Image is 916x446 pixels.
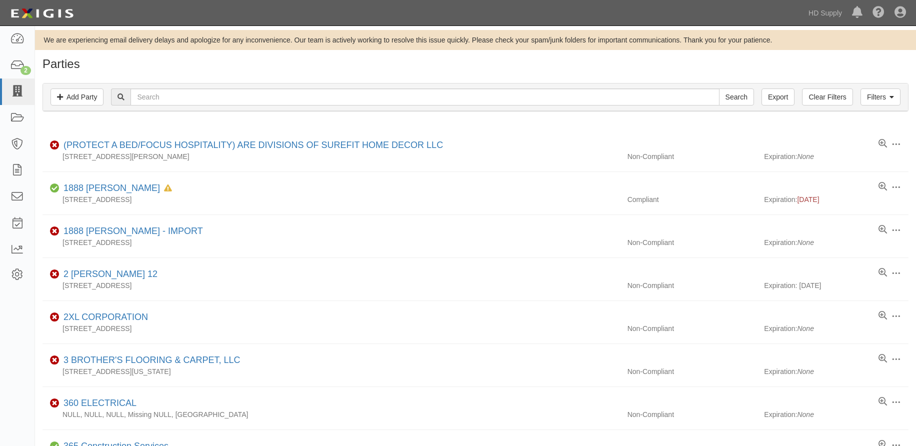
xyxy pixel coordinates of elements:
[860,88,900,105] a: Filters
[42,323,620,333] div: [STREET_ADDRESS]
[50,314,59,321] i: Non-Compliant
[620,323,764,333] div: Non-Compliant
[50,271,59,278] i: Non-Compliant
[59,311,148,324] div: 2XL CORPORATION
[59,182,172,195] div: 1888 MILLS
[797,324,813,332] i: None
[42,366,620,376] div: [STREET_ADDRESS][US_STATE]
[42,194,620,204] div: [STREET_ADDRESS]
[878,268,887,278] a: View results summary
[878,397,887,407] a: View results summary
[50,185,59,192] i: Compliant
[20,66,31,75] div: 2
[130,88,719,105] input: Search
[878,139,887,149] a: View results summary
[802,88,852,105] a: Clear Filters
[63,355,240,365] a: 3 BROTHER'S FLOORING & CARPET, LLC
[42,151,620,161] div: [STREET_ADDRESS][PERSON_NAME]
[620,151,764,161] div: Non-Compliant
[42,409,620,419] div: NULL, NULL, NULL, Missing NULL, [GEOGRAPHIC_DATA]
[797,238,813,246] i: None
[50,142,59,149] i: Non-Compliant
[620,280,764,290] div: Non-Compliant
[764,366,908,376] div: Expiration:
[764,237,908,247] div: Expiration:
[63,398,136,408] a: 360 ELECTRICAL
[797,195,819,203] span: [DATE]
[50,357,59,364] i: Non-Compliant
[878,311,887,321] a: View results summary
[50,400,59,407] i: Non-Compliant
[620,409,764,419] div: Non-Compliant
[63,140,443,150] a: (PROTECT A BED/FOCUS HOSPITALITY) ARE DIVISIONS OF SUREFIT HOME DECOR LLC
[620,237,764,247] div: Non-Compliant
[764,323,908,333] div: Expiration:
[764,409,908,419] div: Expiration:
[63,226,203,236] a: 1888 [PERSON_NAME] - IMPORT
[719,88,754,105] input: Search
[63,269,157,279] a: 2 [PERSON_NAME] 12
[761,88,794,105] a: Export
[620,194,764,204] div: Compliant
[797,152,813,160] i: None
[63,183,160,193] a: 1888 [PERSON_NAME]
[59,397,136,410] div: 360 ELECTRICAL
[878,182,887,192] a: View results summary
[42,57,908,70] h1: Parties
[59,268,157,281] div: 2 PATRICIA 12
[803,3,847,23] a: HD Supply
[797,367,813,375] i: None
[42,280,620,290] div: [STREET_ADDRESS]
[59,139,443,152] div: (PROTECT A BED/FOCUS HOSPITALITY) ARE DIVISIONS OF SUREFIT HOME DECOR LLC
[50,88,103,105] a: Add Party
[620,366,764,376] div: Non-Compliant
[878,225,887,235] a: View results summary
[35,35,916,45] div: We are experiencing email delivery delays and apologize for any inconvenience. Our team is active...
[764,151,908,161] div: Expiration:
[872,7,884,19] i: Help Center - Complianz
[50,228,59,235] i: Non-Compliant
[7,4,76,22] img: logo-5460c22ac91f19d4615b14bd174203de0afe785f0fc80cf4dbbc73dc1793850b.png
[59,225,203,238] div: 1888 MILLS - IMPORT
[878,354,887,364] a: View results summary
[764,194,908,204] div: Expiration:
[59,354,240,367] div: 3 BROTHER'S FLOORING & CARPET, LLC
[797,410,813,418] i: None
[164,185,172,192] i: In Default since 01/22/2025
[42,237,620,247] div: [STREET_ADDRESS]
[63,312,148,322] a: 2XL CORPORATION
[764,280,908,290] div: Expiration: [DATE]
